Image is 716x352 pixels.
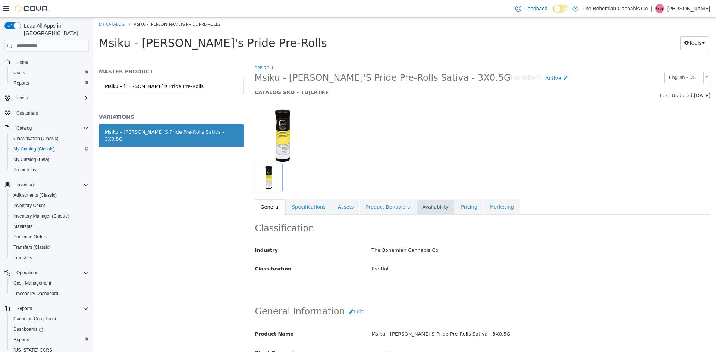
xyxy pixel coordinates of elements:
[512,1,550,16] a: Feedback
[587,19,616,32] button: Tools
[1,180,92,190] button: Inventory
[10,222,35,231] a: Manifests
[13,234,47,240] span: Purchase Orders
[162,314,201,319] span: Product Name
[13,109,41,118] a: Customers
[7,334,92,345] button: Reports
[7,133,92,144] button: Classification (Classic)
[1,123,92,133] button: Catalog
[16,270,38,276] span: Operations
[6,4,31,9] a: My Catalog
[7,211,92,221] button: Inventory Manager (Classic)
[10,253,89,262] span: Transfers
[13,136,59,142] span: Classification (Classic)
[10,191,89,200] span: Adjustments (Classic)
[7,67,92,78] button: Users
[13,268,41,277] button: Operations
[13,255,32,261] span: Transfers
[10,279,54,288] a: Cash Management
[651,4,652,13] p: |
[7,78,92,88] button: Reports
[13,80,29,86] span: Reports
[13,223,32,229] span: Manifests
[12,111,144,126] div: Msiku - [PERSON_NAME]'S Pride Pre-Rolls Sativa - 3X0.5G
[582,4,648,13] p: The Bohemian Cannabis Co
[13,291,58,296] span: Traceabilty Dashboard
[452,58,468,64] span: Active
[16,110,38,116] span: Customers
[571,54,607,66] span: English - US
[6,96,150,103] h5: VARIATIONS
[7,314,92,324] button: Canadian Compliance
[362,182,390,197] a: Pricing
[10,314,60,323] a: Canadian Compliance
[7,324,92,334] a: Dashboards
[10,191,60,200] a: Adjustments (Classic)
[10,68,89,77] span: Users
[10,212,89,221] span: Inventory Manager (Classic)
[10,134,89,143] span: Classification (Classic)
[6,61,150,77] a: Msiku - [PERSON_NAME]'s Pride Pre-Rolls
[7,278,92,288] button: Cash Management
[1,267,92,278] button: Operations
[10,243,54,252] a: Transfers (Classic)
[15,5,48,12] img: Cova
[21,22,89,37] span: Load All Apps in [GEOGRAPHIC_DATA]
[162,205,617,217] h2: Classification
[7,288,92,299] button: Traceabilty Dashboard
[7,200,92,211] button: Inventory Count
[7,154,92,165] button: My Catalog (Beta)
[10,314,89,323] span: Canadian Compliance
[10,279,89,288] span: Cash Management
[10,165,89,174] span: Promotions
[13,58,31,67] a: Home
[13,213,69,219] span: Inventory Manager (Classic)
[162,248,198,254] span: Classification
[13,57,89,66] span: Home
[13,326,43,332] span: Dashboards
[390,182,427,197] a: Marketing
[10,155,53,164] a: My Catalog (Beta)
[16,95,28,101] span: Users
[10,325,46,334] a: Dashboards
[10,201,48,210] a: Inventory Count
[239,182,266,197] a: Assets
[13,337,29,343] span: Reports
[6,51,150,57] h5: MASTER PRODUCT
[13,244,51,250] span: Transfers (Classic)
[13,146,55,152] span: My Catalog (Classic)
[10,335,32,344] a: Reports
[656,4,663,13] span: GG
[13,180,89,189] span: Inventory
[1,108,92,118] button: Customers
[10,79,89,88] span: Reports
[10,222,89,231] span: Manifests
[10,232,50,241] a: Purchase Orders
[273,245,622,258] div: Pre-Roll
[10,155,89,164] span: My Catalog (Beta)
[567,75,601,81] span: Last Updated:
[13,70,25,76] span: Users
[161,55,418,66] span: Msiku - [PERSON_NAME]'S Pride Pre-Rolls Sativa - 3X0.5G
[273,329,622,342] div: < empty >
[16,182,35,188] span: Inventory
[7,242,92,253] button: Transfers (Classic)
[418,58,448,64] small: [Variation]
[10,289,61,298] a: Traceabilty Dashboard
[10,335,89,344] span: Reports
[13,316,57,322] span: Canadian Compliance
[161,47,181,53] a: Pre-Roll
[524,5,547,12] span: Feedback
[252,287,274,301] button: Edit
[13,304,35,313] button: Reports
[162,287,617,301] h2: General Information
[13,156,50,162] span: My Catalog (Beta)
[10,201,89,210] span: Inventory Count
[10,243,89,252] span: Transfers (Classic)
[10,253,35,262] a: Transfers
[13,180,38,189] button: Inventory
[13,268,89,277] span: Operations
[6,19,234,32] span: Msiku - [PERSON_NAME]'s Pride Pre-Rolls
[553,5,569,13] input: Dark Mode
